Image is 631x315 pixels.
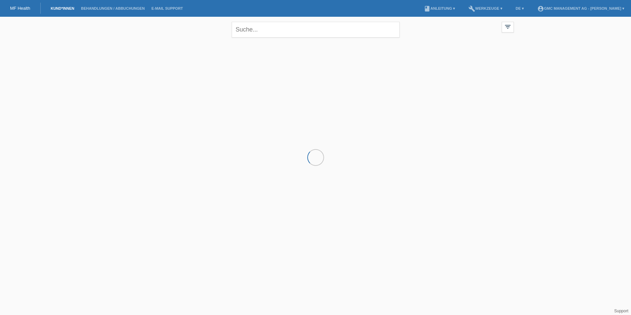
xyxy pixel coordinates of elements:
[47,6,78,10] a: Kund*innen
[148,6,186,10] a: E-Mail Support
[78,6,148,10] a: Behandlungen / Abbuchungen
[534,6,628,10] a: account_circleGMC Management AG - [PERSON_NAME] ▾
[504,23,511,30] i: filter_list
[468,5,475,12] i: build
[537,5,544,12] i: account_circle
[420,6,458,10] a: bookAnleitung ▾
[614,309,628,313] a: Support
[10,6,30,11] a: MF Health
[465,6,506,10] a: buildWerkzeuge ▾
[424,5,431,12] i: book
[512,6,527,10] a: DE ▾
[232,22,400,38] input: Suche...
